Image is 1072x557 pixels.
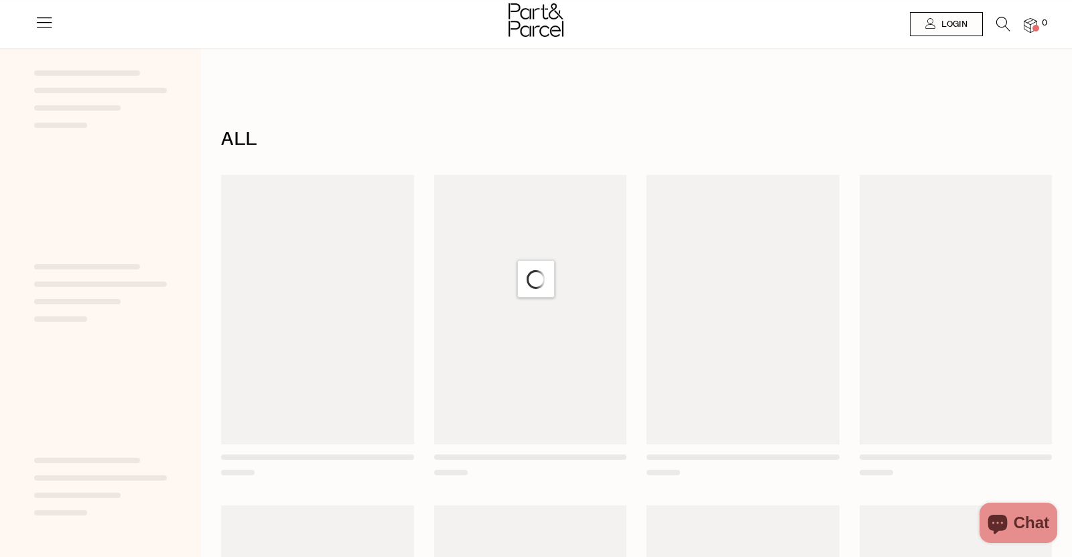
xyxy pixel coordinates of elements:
[1038,17,1051,29] span: 0
[910,12,983,36] a: Login
[221,124,1052,155] h1: ALL
[1024,18,1037,32] a: 0
[509,3,563,37] img: Part&Parcel
[938,19,967,30] span: Login
[976,503,1061,546] inbox-online-store-chat: Shopify online store chat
